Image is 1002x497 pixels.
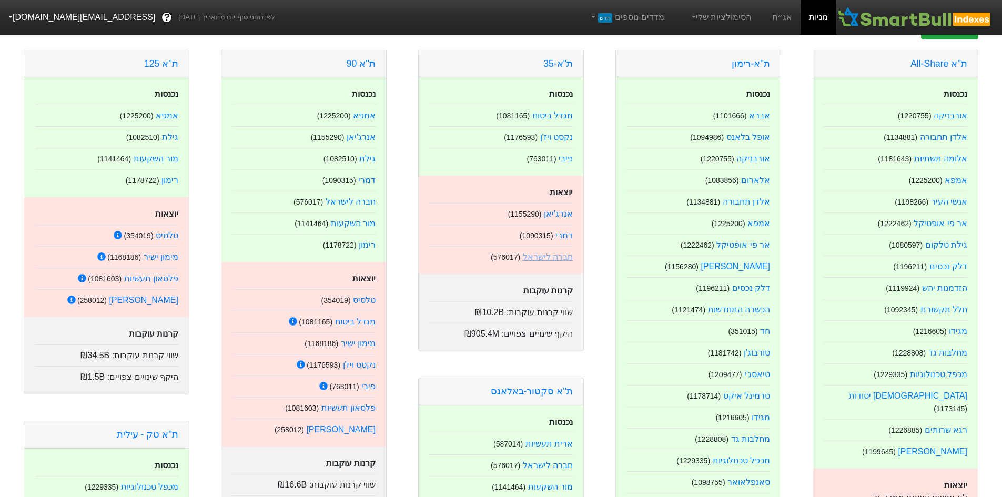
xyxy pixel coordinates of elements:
[491,253,520,261] small: ( 576017 )
[920,305,967,314] a: חלל תקשורת
[527,155,556,163] small: ( 763011 )
[862,448,896,456] small: ( 1199645 )
[156,231,178,240] a: טלסיס
[335,317,376,326] a: מגדל ביטוח
[744,370,770,379] a: טיאסג'י
[352,274,376,283] strong: יוצאות
[359,240,376,249] a: רימון
[712,219,745,228] small: ( 1225200 )
[352,89,376,98] strong: נכנסות
[178,12,275,23] span: לפי נתוני סוף יום מתאריך [DATE]
[747,219,770,228] a: אמפא
[504,133,538,141] small: ( 1176593 )
[944,481,967,490] strong: יוצאות
[910,58,967,69] a: ת''א All-Share
[305,339,338,348] small: ( 1168186 )
[232,474,376,491] div: שווי קרנות עוקבות :
[696,284,730,292] small: ( 1196211 )
[559,154,573,163] a: פיבי
[895,198,928,206] small: ( 1198266 )
[914,219,967,228] a: אר פי אופטיקל
[97,155,131,163] small: ( 1141464 )
[898,447,967,456] a: [PERSON_NAME]
[293,198,323,206] small: ( 576017 )
[306,425,376,434] a: [PERSON_NAME]
[692,478,725,486] small: ( 1098755 )
[295,219,328,228] small: ( 1141464 )
[944,89,967,98] strong: נכנסות
[892,349,926,357] small: ( 1228808 )
[144,252,178,261] a: מימון ישיר
[540,133,573,141] a: נקסט ויז'ן
[496,111,530,120] small: ( 1081165 )
[701,155,734,163] small: ( 1220755 )
[523,461,573,470] a: חברה לישראל
[317,111,351,120] small: ( 1225200 )
[429,323,573,340] div: היקף שינויים צפויים :
[285,404,319,412] small: ( 1081603 )
[107,253,141,261] small: ( 1168186 )
[555,231,573,240] a: דמרי
[598,13,612,23] span: חדש
[878,219,912,228] small: ( 1222462 )
[508,210,542,218] small: ( 1155290 )
[299,318,332,326] small: ( 1081165 )
[732,58,770,69] a: ת''א-רימון
[886,284,919,292] small: ( 1119924 )
[164,11,170,25] span: ?
[690,133,724,141] small: ( 1094986 )
[523,252,573,261] a: חברה לישראל
[681,241,714,249] small: ( 1222462 )
[323,241,357,249] small: ( 1178722 )
[708,305,770,314] a: הכשרה התחדשות
[929,262,967,271] a: דלק נכסים
[723,197,770,206] a: אלדן תחבורה
[162,133,178,141] a: גילת
[746,89,770,98] strong: נכנסות
[760,327,770,336] a: חד
[353,111,376,120] a: אמפא
[884,306,918,314] small: ( 1092345 )
[475,308,504,317] span: ₪10.2B
[884,133,917,141] small: ( 1134881 )
[129,329,178,338] strong: קרנות עוקבות
[532,111,573,120] a: מגדל ביטוח
[359,154,376,163] a: גילת
[161,176,178,185] a: רימון
[155,461,178,470] strong: נכנסות
[723,391,770,400] a: טרמינל איקס
[585,7,669,28] a: מדדים נוספיםחדש
[709,370,742,379] small: ( 1209477 )
[347,58,376,69] a: ת''א 90
[549,89,573,98] strong: נכנסות
[716,413,750,422] small: ( 1216605 )
[893,262,927,271] small: ( 1196211 )
[275,425,304,434] small: ( 258012 )
[491,386,573,397] a: ת''א סקטור-באלאנס
[361,382,376,391] a: פיבי
[88,275,122,283] small: ( 1081603 )
[934,111,967,120] a: אורבניקה
[492,483,525,491] small: ( 1141464 )
[126,176,159,185] small: ( 1178722 )
[676,457,710,465] small: ( 1229335 )
[672,306,705,314] small: ( 1121474 )
[898,111,932,120] small: ( 1220755 )
[124,231,153,240] small: ( 354019 )
[909,176,943,185] small: ( 1225200 )
[695,435,728,443] small: ( 1228808 )
[749,111,770,120] a: אברא
[331,219,376,228] a: מור השקעות
[341,339,376,348] a: מימון ישיר
[117,429,178,440] a: ת''א טק - עילית
[491,461,520,470] small: ( 576017 )
[126,133,160,141] small: ( 1082510 )
[35,344,178,362] div: שווי קרנות עוקבות :
[949,327,967,336] a: מגידו
[945,176,967,185] a: אמפא
[549,418,573,427] strong: נכנסות
[80,351,109,360] span: ₪34.5B
[727,478,770,486] a: סאנפלאואר
[109,296,178,305] a: [PERSON_NAME]
[736,154,770,163] a: אורבניקה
